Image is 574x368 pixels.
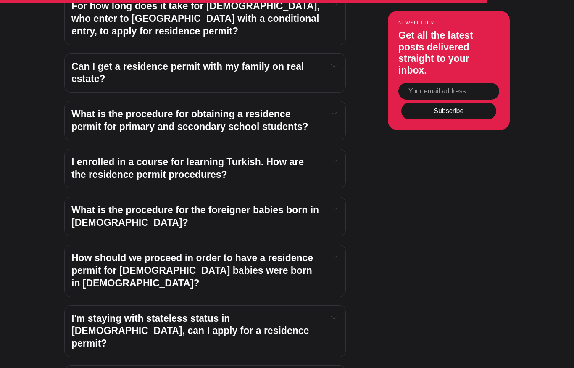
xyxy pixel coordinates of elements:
[13,35,298,46] p: Become a member of to start commenting.
[71,312,321,350] h4: I'm staying with stateless status in [DEMOGRAPHIC_DATA], can I apply for a residence permit?
[71,204,321,229] h4: What is the procedure for the foreigner babies born in [DEMOGRAPHIC_DATA]?
[71,61,321,86] h4: Can I get a residence permit with my family on real estate?
[71,156,321,181] h4: I enrolled in a course for learning Turkish. How are the residence permit procedures?
[93,17,218,32] h1: Start the conversation
[112,81,174,90] span: Already a member?
[401,103,496,119] button: Subscribe
[176,81,199,90] button: Sign in
[71,108,321,133] h4: What is the procedure for obtaining a residence permit for primary and secondary school students?
[398,30,499,76] h3: Get all the latest posts delivered straight to your inbox.
[398,83,499,100] input: Your email address
[71,252,321,290] h4: How should we proceed in order to have a residence permit for [DEMOGRAPHIC_DATA] babies were born...
[128,58,183,76] button: Sign up now
[398,20,499,25] small: Newsletter
[143,36,170,44] span: Ikamet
